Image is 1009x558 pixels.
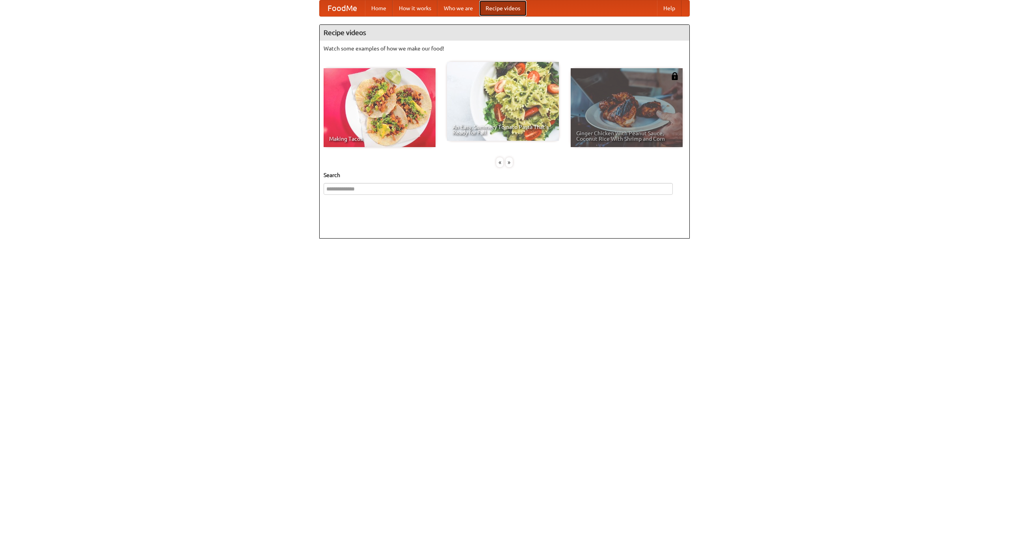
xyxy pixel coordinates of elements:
a: Making Tacos [324,68,436,147]
a: FoodMe [320,0,365,16]
h4: Recipe videos [320,25,689,41]
p: Watch some examples of how we make our food! [324,45,685,52]
a: How it works [393,0,437,16]
span: Making Tacos [329,136,430,142]
a: Recipe videos [479,0,527,16]
div: » [506,157,513,167]
a: Home [365,0,393,16]
div: « [496,157,503,167]
a: An Easy, Summery Tomato Pasta That's Ready for Fall [447,62,559,141]
h5: Search [324,171,685,179]
img: 483408.png [671,72,679,80]
span: An Easy, Summery Tomato Pasta That's Ready for Fall [452,124,553,135]
a: Who we are [437,0,479,16]
a: Help [657,0,681,16]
